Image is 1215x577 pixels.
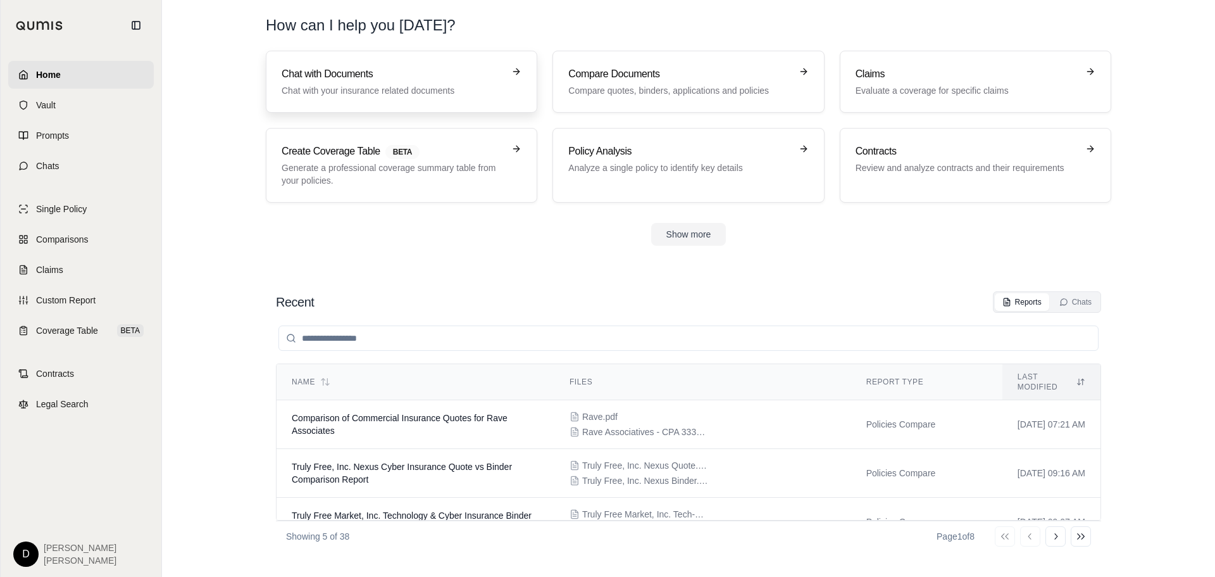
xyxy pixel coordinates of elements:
[8,360,154,388] a: Contracts
[16,21,63,30] img: Qumis Logo
[8,317,154,345] a: Coverage TableBETA
[1052,293,1099,311] button: Chats
[36,263,63,276] span: Claims
[851,449,1002,498] td: Policies Compare
[937,530,975,543] div: Page 1 of 8
[856,84,1078,97] p: Evaluate a coverage for specific claims
[36,99,56,111] span: Vault
[1002,400,1100,449] td: [DATE] 07:21 AM
[856,162,1078,174] p: Review and analyze contracts and their requirements
[8,152,154,180] a: Chats
[44,554,116,567] span: [PERSON_NAME]
[8,256,154,284] a: Claims
[266,51,537,113] a: Chat with DocumentsChat with your insurance related documents
[8,122,154,149] a: Prompts
[1002,297,1042,307] div: Reports
[568,84,790,97] p: Compare quotes, binders, applications and policies
[8,390,154,418] a: Legal Search
[582,474,709,487] span: Truly Free, Inc. Nexus Binder.pdf
[36,203,87,215] span: Single Policy
[266,15,1111,35] h1: How can I help you [DATE]?
[552,51,824,113] a: Compare DocumentsCompare quotes, binders, applications and policies
[8,91,154,119] a: Vault
[36,129,69,142] span: Prompts
[568,144,790,159] h3: Policy Analysis
[1018,372,1085,392] div: Last modified
[851,498,1002,547] td: Policies Compare
[36,294,96,307] span: Custom Report
[8,61,154,89] a: Home
[651,223,726,246] button: Show more
[44,542,116,554] span: [PERSON_NAME]
[36,324,98,337] span: Coverage Table
[851,400,1002,449] td: Policies Compare
[126,15,146,35] button: Collapse sidebar
[36,68,61,81] span: Home
[582,426,709,438] span: Rave Associatives - CPA 3334195-21.pdf
[36,233,88,246] span: Comparisons
[282,84,504,97] p: Chat with your insurance related documents
[8,225,154,253] a: Comparisons
[1002,498,1100,547] td: [DATE] 09:07 AM
[117,324,144,337] span: BETA
[13,542,39,567] div: D
[276,293,314,311] h2: Recent
[36,160,59,172] span: Chats
[282,162,504,187] p: Generate a professional coverage summary table from your policies.
[1059,297,1092,307] div: Chats
[856,67,1078,82] h3: Claims
[840,51,1111,113] a: ClaimsEvaluate a coverage for specific claims
[292,377,539,387] div: Name
[840,128,1111,203] a: ContractsReview and analyze contracts and their requirements
[995,293,1049,311] button: Reports
[36,398,89,410] span: Legal Search
[266,128,537,203] a: Create Coverage TableBETAGenerate a professional coverage summary table from your policies.
[582,410,618,423] span: Rave.pdf
[554,364,851,400] th: Files
[36,367,74,380] span: Contracts
[568,162,790,174] p: Analyze a single policy to identify key details
[851,364,1002,400] th: Report Type
[1002,449,1100,498] td: [DATE] 09:16 AM
[582,459,709,472] span: Truly Free, Inc. Nexus Quote.pdf
[282,67,504,82] h3: Chat with Documents
[568,67,790,82] h3: Compare Documents
[8,195,154,223] a: Single Policy
[292,510,532,533] span: Truly Free Market, Inc. Technology & Cyber Insurance Binder vs. Quote Comparison Report
[292,413,508,436] span: Comparison of Commercial Insurance Quotes for Rave Associates
[385,145,420,159] span: BETA
[286,530,349,543] p: Showing 5 of 38
[8,286,154,314] a: Custom Report
[552,128,824,203] a: Policy AnalysisAnalyze a single policy to identify key details
[856,144,1078,159] h3: Contracts
[582,508,709,521] span: Truly Free Market, Inc. Tech-Cyber Quote.pdf
[282,144,504,159] h3: Create Coverage Table
[292,462,512,485] span: Truly Free, Inc. Nexus Cyber Insurance Quote vs Binder Comparison Report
